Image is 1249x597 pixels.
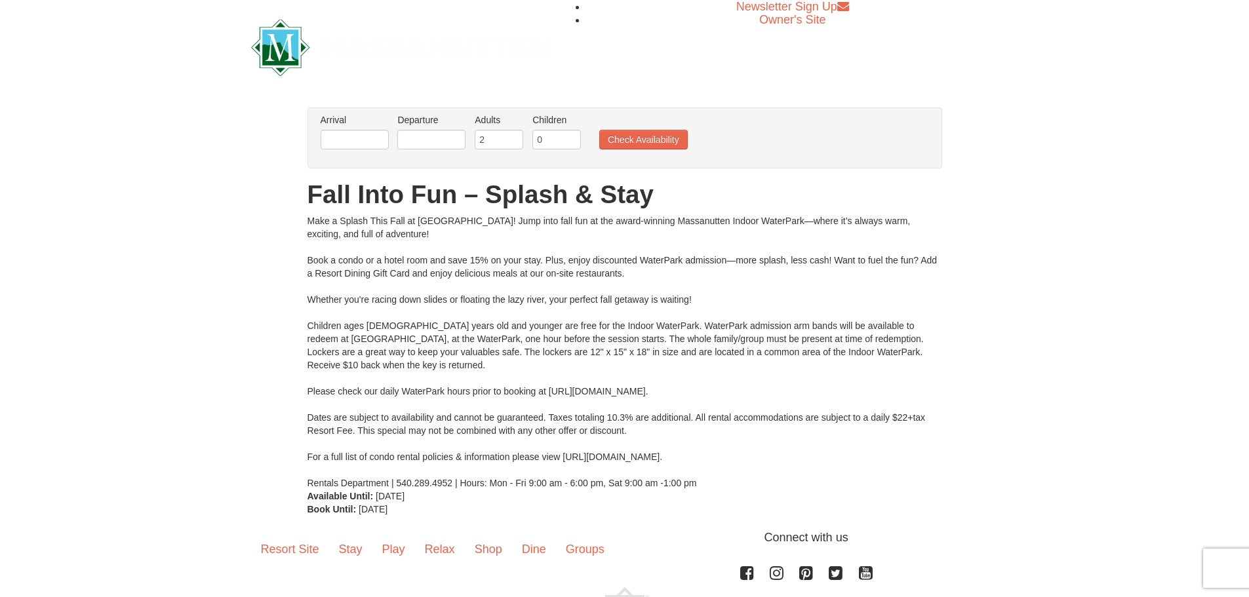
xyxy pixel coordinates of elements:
a: Relax [415,529,465,569]
a: Massanutten Resort [251,30,551,61]
a: Play [372,529,415,569]
h1: Fall Into Fun – Splash & Stay [307,182,942,208]
strong: Book Until: [307,504,357,514]
a: Dine [512,529,556,569]
button: Check Availability [599,130,688,149]
label: Adults [475,113,523,126]
img: Massanutten Resort Logo [251,19,551,76]
a: Stay [329,529,372,569]
label: Children [532,113,581,126]
a: Groups [556,529,614,569]
a: Owner's Site [759,13,825,26]
strong: Available Until: [307,491,374,501]
p: Connect with us [251,529,999,547]
label: Departure [397,113,466,126]
div: Make a Splash This Fall at [GEOGRAPHIC_DATA]! Jump into fall fun at the award-winning Massanutten... [307,214,942,490]
a: Resort Site [251,529,329,569]
span: [DATE] [376,491,405,501]
span: [DATE] [359,504,387,514]
label: Arrival [321,113,389,126]
a: Shop [465,529,512,569]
